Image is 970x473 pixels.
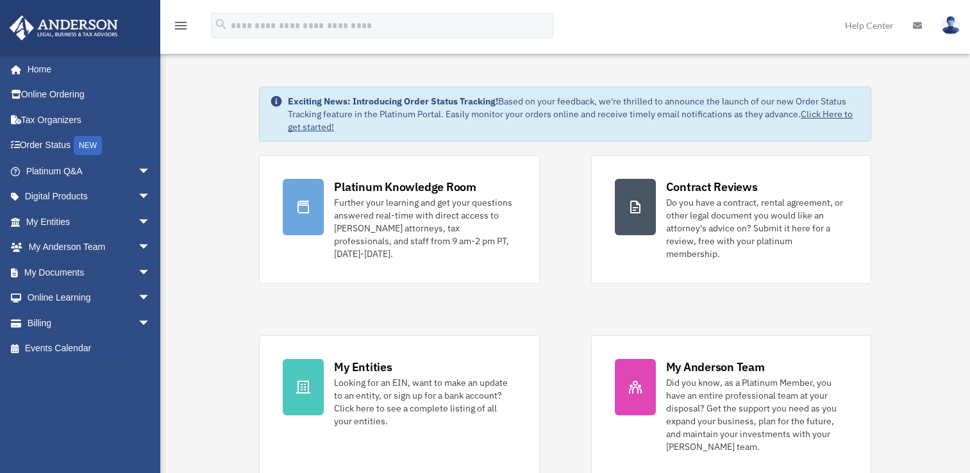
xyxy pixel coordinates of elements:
[9,235,170,260] a: My Anderson Teamarrow_drop_down
[9,158,170,184] a: Platinum Q&Aarrow_drop_down
[288,95,498,107] strong: Exciting News: Introducing Order Status Tracking!
[6,15,122,40] img: Anderson Advisors Platinum Portal
[666,196,848,260] div: Do you have a contract, rental agreement, or other legal document you would like an attorney's ad...
[138,209,163,235] span: arrow_drop_down
[138,235,163,261] span: arrow_drop_down
[941,16,960,35] img: User Pic
[9,336,170,361] a: Events Calendar
[9,56,163,82] a: Home
[9,310,170,336] a: Billingarrow_drop_down
[138,184,163,210] span: arrow_drop_down
[259,155,539,284] a: Platinum Knowledge Room Further your learning and get your questions answered real-time with dire...
[666,376,848,453] div: Did you know, as a Platinum Member, you have an entire professional team at your disposal? Get th...
[666,179,758,195] div: Contract Reviews
[9,260,170,285] a: My Documentsarrow_drop_down
[9,184,170,210] a: Digital Productsarrow_drop_down
[138,260,163,286] span: arrow_drop_down
[214,17,228,31] i: search
[666,359,765,375] div: My Anderson Team
[288,108,853,133] a: Click Here to get started!
[334,359,392,375] div: My Entities
[9,285,170,311] a: Online Learningarrow_drop_down
[74,136,102,155] div: NEW
[591,155,871,284] a: Contract Reviews Do you have a contract, rental agreement, or other legal document you would like...
[9,107,170,133] a: Tax Organizers
[9,209,170,235] a: My Entitiesarrow_drop_down
[138,310,163,336] span: arrow_drop_down
[9,133,170,159] a: Order StatusNEW
[173,22,188,33] a: menu
[9,82,170,108] a: Online Ordering
[288,95,860,133] div: Based on your feedback, we're thrilled to announce the launch of our new Order Status Tracking fe...
[334,196,515,260] div: Further your learning and get your questions answered real-time with direct access to [PERSON_NAM...
[138,285,163,311] span: arrow_drop_down
[334,376,515,427] div: Looking for an EIN, want to make an update to an entity, or sign up for a bank account? Click her...
[173,18,188,33] i: menu
[138,158,163,185] span: arrow_drop_down
[334,179,476,195] div: Platinum Knowledge Room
